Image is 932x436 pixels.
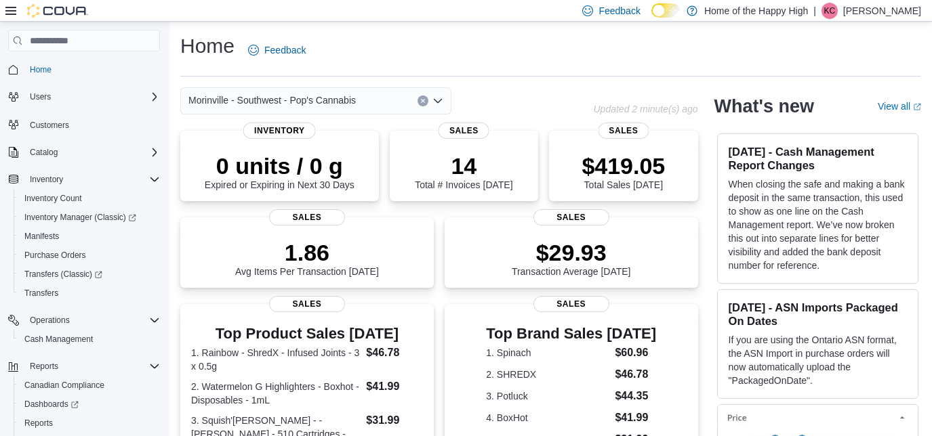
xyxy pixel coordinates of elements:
a: Purchase Orders [19,247,92,263]
a: Customers [24,117,75,133]
h3: Top Product Sales [DATE] [191,326,423,342]
span: Sales [598,123,649,139]
dd: $46.78 [615,366,656,383]
button: Catalog [3,143,165,162]
dt: 1. Spinach [486,346,609,359]
button: Home [3,60,165,79]
span: Reports [19,415,160,431]
span: Inventory [24,171,160,188]
span: Canadian Compliance [19,377,160,393]
div: Kyla Canning [822,3,838,19]
button: Canadian Compliance [14,376,165,395]
p: $29.93 [512,239,631,266]
button: Users [24,89,56,105]
a: Reports [19,415,58,431]
dt: 1. Rainbow - ShredX - Infused Joints - 3 x 0.5g [191,346,361,373]
dd: $31.99 [366,412,422,429]
span: Users [24,89,160,105]
span: Inventory Manager (Classic) [24,212,136,223]
button: Clear input [418,95,428,106]
span: Inventory [243,123,316,139]
a: Canadian Compliance [19,377,110,393]
span: Canadian Compliance [24,380,104,391]
input: Dark Mode [651,3,680,18]
span: Feedback [599,4,640,18]
button: Operations [3,311,165,330]
button: Reports [3,357,165,376]
button: Reports [24,358,64,374]
p: 1.86 [235,239,379,266]
span: Sales [533,296,609,312]
button: Manifests [14,227,165,246]
button: Catalog [24,144,63,160]
p: Updated 2 minute(s) ago [593,104,697,114]
div: Transaction Average [DATE] [512,239,631,277]
span: Dashboards [24,399,79,410]
span: Inventory Count [19,190,160,206]
span: Home [30,64,52,75]
a: Dashboards [19,396,84,412]
a: Cash Management [19,331,98,347]
div: Total Sales [DATE] [582,152,665,190]
span: Transfers (Classic) [24,269,102,280]
div: Expired or Expiring in Next 30 Days [205,152,354,190]
dt: 2. Watermelon G Highlighters - Boxhot - Disposables - 1mL [191,380,361,407]
button: Open list of options [432,95,443,106]
span: Cash Management [24,334,93,345]
span: Manifests [24,231,59,242]
button: Transfers [14,284,165,303]
p: Home of the Happy High [704,3,808,19]
button: Cash Management [14,330,165,349]
p: If you are using the Ontario ASN format, the ASN Import in purchase orders will now automatically... [729,333,907,387]
button: Customers [3,114,165,134]
a: Manifests [19,228,64,244]
span: Operations [24,312,160,328]
span: Purchase Orders [24,250,86,261]
a: Inventory Manager (Classic) [14,208,165,227]
span: Inventory Manager (Classic) [19,209,160,225]
span: Sales [439,123,489,139]
span: Inventory [30,174,63,185]
span: Catalog [30,147,58,158]
a: Home [24,62,57,78]
span: Transfers (Classic) [19,266,160,282]
a: Transfers (Classic) [19,266,108,282]
button: Inventory [24,171,68,188]
span: Purchase Orders [19,247,160,263]
span: Reports [24,418,53,429]
p: When closing the safe and making a bank deposit in the same transaction, this used to show as one... [729,177,907,272]
button: Inventory Count [14,189,165,208]
span: Morinville - Southwest - Pop's Cannabis [188,92,356,108]
span: Sales [269,209,345,225]
p: [PERSON_NAME] [843,3,921,19]
dt: 4. BoxHot [486,411,609,424]
span: Cash Management [19,331,160,347]
button: Reports [14,414,165,433]
img: Cova [27,4,88,18]
p: $419.05 [582,152,665,179]
p: | [813,3,816,19]
span: Catalog [24,144,160,160]
span: Feedback [264,43,306,57]
h1: Home [180,32,235,60]
span: Customers [30,120,69,131]
span: Inventory Count [24,193,82,204]
span: KC [824,3,836,19]
span: Operations [30,315,70,326]
span: Reports [30,361,58,372]
div: Avg Items Per Transaction [DATE] [235,239,379,277]
h3: [DATE] - Cash Management Report Changes [729,145,907,172]
dd: $44.35 [615,388,656,404]
span: Users [30,91,51,102]
a: Feedback [243,37,311,64]
dd: $41.99 [366,378,422,395]
span: Sales [533,209,609,225]
h3: [DATE] - ASN Imports Packaged On Dates [729,301,907,328]
span: Transfers [24,288,58,299]
p: 14 [415,152,512,179]
button: Inventory [3,170,165,189]
span: Reports [24,358,160,374]
button: Purchase Orders [14,246,165,265]
span: Transfers [19,285,160,301]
